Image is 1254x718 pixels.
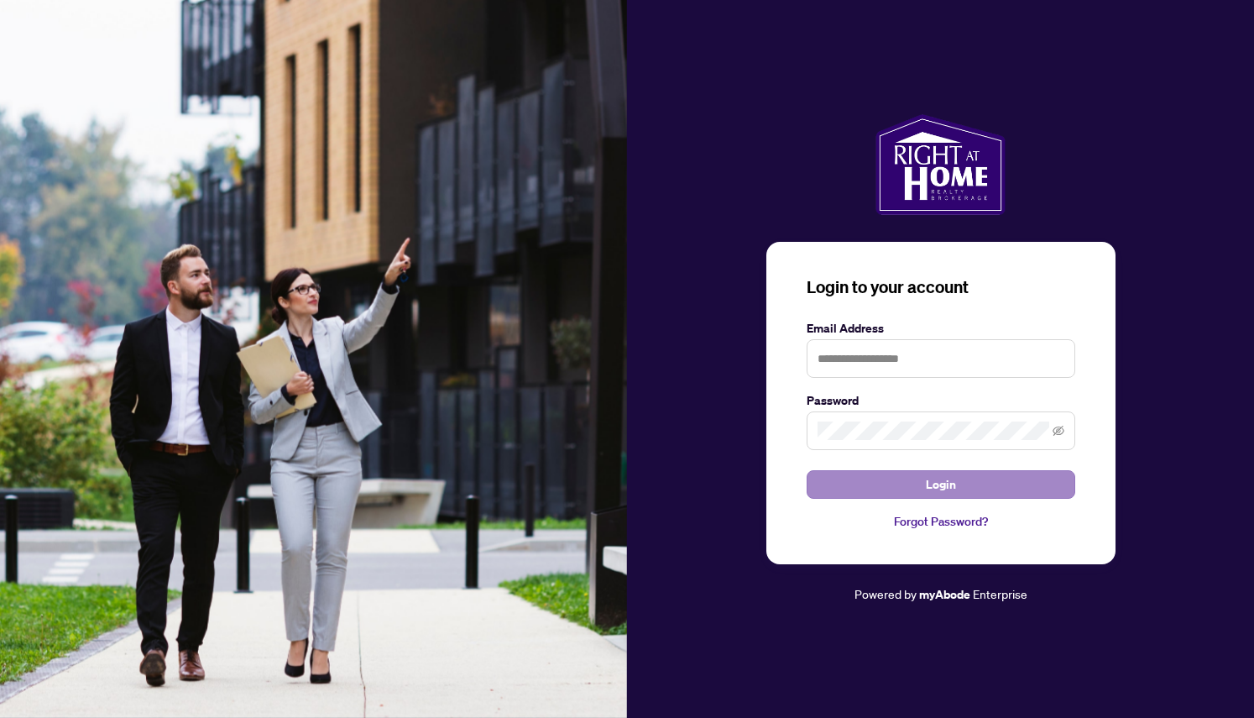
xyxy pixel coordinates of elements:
[807,512,1075,531] a: Forgot Password?
[807,391,1075,410] label: Password
[919,585,970,604] a: myAbode
[875,114,1006,215] img: ma-logo
[807,319,1075,338] label: Email Address
[854,586,917,601] span: Powered by
[807,470,1075,499] button: Login
[973,586,1027,601] span: Enterprise
[1053,425,1064,437] span: eye-invisible
[807,275,1075,299] h3: Login to your account
[926,471,956,498] span: Login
